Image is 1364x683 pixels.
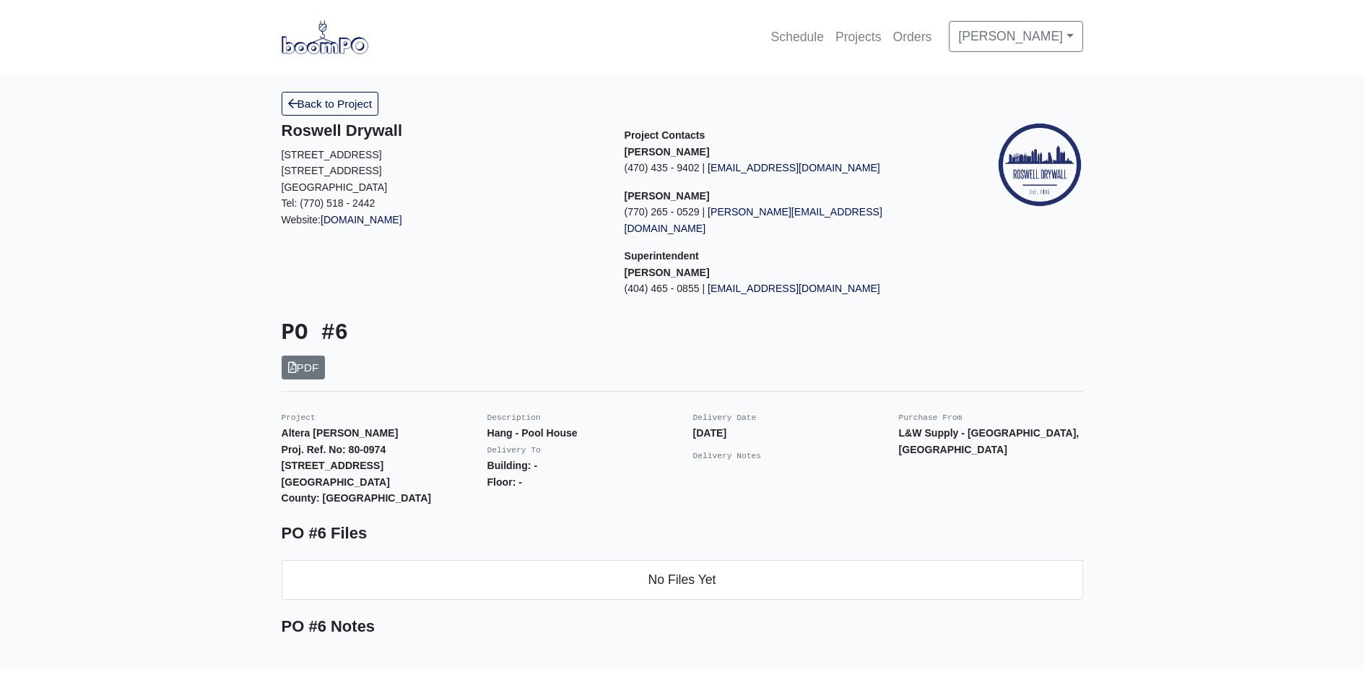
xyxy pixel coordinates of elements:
a: [EMAIL_ADDRESS][DOMAIN_NAME] [705,283,880,294]
h5: PO #6 Files [282,524,1083,543]
p: (770) 265 - 0529 | [625,204,946,236]
span: Superintendent [625,250,699,262]
p: Tel: (770) 518 - 2442 [282,195,603,212]
a: [DOMAIN_NAME] [321,214,402,225]
p: [STREET_ADDRESS] [282,147,603,163]
strong: Proj. Ref. No: 80-0974 [282,444,386,455]
strong: County: [GEOGRAPHIC_DATA] [282,492,432,504]
p: L&W Supply - [GEOGRAPHIC_DATA], [GEOGRAPHIC_DATA] [899,425,1083,458]
p: [STREET_ADDRESS] [282,163,603,179]
div: Website: [282,121,603,228]
small: Delivery Date [693,413,757,422]
strong: [DATE] [693,427,727,439]
a: [PERSON_NAME] [949,21,1082,51]
p: (470) 435 - 9402 | [625,160,946,176]
h3: PO #6 [282,320,672,347]
p: (404) 465 - 0855 | [625,280,946,297]
h5: Roswell Drywall [282,121,603,140]
strong: [STREET_ADDRESS] [282,460,384,471]
a: [EMAIL_ADDRESS][DOMAIN_NAME] [705,162,880,173]
small: Description [487,413,541,422]
span: Project Contacts [625,129,705,141]
li: No Files Yet [282,560,1083,599]
strong: [PERSON_NAME] [625,267,710,278]
h5: PO #6 Notes [282,617,1083,636]
a: PDF [282,356,326,379]
strong: Building: - [487,460,538,471]
strong: Hang - Pool House [487,427,578,439]
small: Delivery Notes [693,452,762,460]
strong: Floor: - [487,476,522,488]
a: Projects [830,21,887,53]
strong: [GEOGRAPHIC_DATA] [282,476,390,488]
a: Orders [887,21,938,53]
a: Schedule [765,21,830,53]
a: [PERSON_NAME][EMAIL_ADDRESS][DOMAIN_NAME] [625,206,882,234]
p: [GEOGRAPHIC_DATA] [282,179,603,196]
strong: Altera [PERSON_NAME] [282,427,399,439]
a: Back to Project [282,92,379,116]
img: boomPO [282,20,368,53]
small: Purchase From [899,413,963,422]
small: Project [282,413,316,422]
small: Delivery To [487,446,541,455]
strong: [PERSON_NAME] [625,190,710,202]
strong: [PERSON_NAME] [625,146,710,158]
